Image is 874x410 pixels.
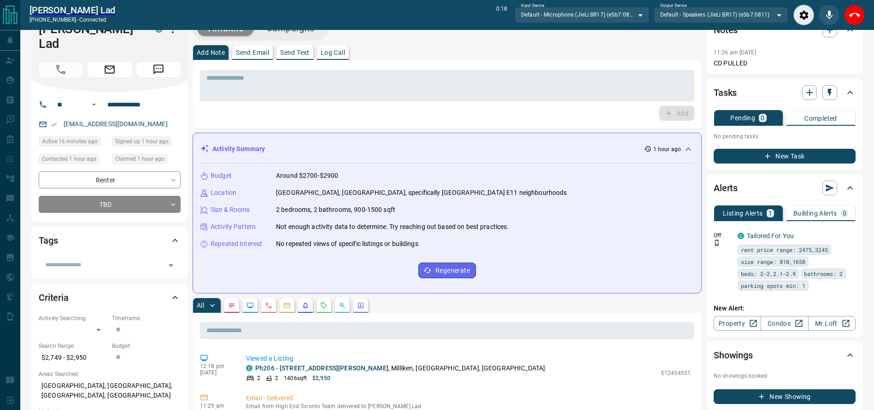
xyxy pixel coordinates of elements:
[112,136,181,149] div: Wed Oct 15 2025
[112,154,181,167] div: Wed Oct 15 2025
[39,22,142,51] h1: [PERSON_NAME] Lad
[197,302,204,309] p: All
[39,290,69,305] h2: Criteria
[793,5,814,25] div: Audio Settings
[255,363,545,373] p: , Milliken, [GEOGRAPHIC_DATA], [GEOGRAPHIC_DATA]
[714,181,738,195] h2: Alerts
[653,145,681,153] p: 1 hour ago
[339,302,346,309] svg: Opportunities
[819,5,839,25] div: Mute
[79,17,106,23] span: connected
[39,154,107,167] div: Wed Oct 15 2025
[843,210,846,217] p: 0
[112,314,181,322] p: Timeframe:
[39,350,107,365] p: $2,749 - $2,950
[64,120,168,128] a: [EMAIL_ADDRESS][DOMAIN_NAME]
[255,364,388,372] a: Ph206 - [STREET_ADDRESS][PERSON_NAME]
[211,239,262,249] p: Repeated Interest
[39,233,58,248] h2: Tags
[321,49,345,56] p: Log Call
[276,239,418,249] p: No repeated views of specific listings or buildings
[714,344,856,366] div: Showings
[228,302,235,309] svg: Notes
[515,7,649,23] div: Default - Microphone (JieLi BR17) (e5b7:0811)
[320,302,328,309] svg: Requests
[654,7,788,23] div: Default - Speakers (JieLi BR17) (e5b7:0811)
[88,62,132,77] span: Email
[275,374,278,382] p: 2
[283,302,291,309] svg: Emails
[115,137,169,146] span: Signed up 1 hour ago
[200,363,232,369] p: 12:18 pm
[804,115,837,122] p: Completed
[42,154,96,164] span: Contacted 1 hour ago
[136,62,181,77] span: Message
[714,177,856,199] div: Alerts
[741,269,796,278] span: beds: 2-2,2.1-2.9
[197,49,225,56] p: Add Note
[741,257,805,266] span: size range: 810,1650
[730,115,755,121] p: Pending
[39,136,107,149] div: Wed Oct 15 2025
[39,378,181,403] p: [GEOGRAPHIC_DATA], [GEOGRAPHIC_DATA], [GEOGRAPHIC_DATA], [GEOGRAPHIC_DATA]
[211,188,236,198] p: Location
[418,263,476,278] button: Regenerate
[714,316,761,331] a: Property
[723,210,763,217] p: Listing Alerts
[714,149,856,164] button: New Task
[302,302,309,309] svg: Listing Alerts
[115,154,164,164] span: Claimed 1 hour ago
[714,240,720,246] svg: Push Notification Only
[265,302,272,309] svg: Calls
[276,188,567,198] p: [GEOGRAPHIC_DATA], [GEOGRAPHIC_DATA], specifically [GEOGRAPHIC_DATA] E11 neighbourhoods
[276,222,509,232] p: Not enough activity data to determine. Try reaching out based on best practices.
[236,49,269,56] p: Send Email
[284,374,307,382] p: 1406 sqft
[29,16,115,24] p: [PHONE_NUMBER] -
[741,245,828,254] span: rent price range: 2475,3245
[39,287,181,309] div: Criteria
[212,144,265,154] p: Activity Summary
[257,374,260,382] p: 2
[200,403,232,409] p: 11:29 am
[39,342,107,350] p: Search Range:
[714,129,856,143] p: No pending tasks
[39,62,83,77] span: Call
[39,314,107,322] p: Actively Searching:
[714,348,753,363] h2: Showings
[808,316,856,331] a: Mr.Loft
[276,205,395,215] p: 2 bedrooms, 2 bathrooms, 900-1500 sqft
[714,85,737,100] h2: Tasks
[39,229,181,252] div: Tags
[88,99,100,110] button: Open
[164,259,177,272] button: Open
[714,304,856,313] p: New Alert:
[761,316,808,331] a: Condos
[29,5,115,16] h2: [PERSON_NAME] Lad
[804,269,843,278] span: bathrooms: 2
[661,369,691,377] p: E12454551
[42,137,98,146] span: Active 16 minutes ago
[761,115,764,121] p: 0
[714,49,756,56] p: 11:26 am [DATE]
[793,210,837,217] p: Building Alerts
[312,374,330,382] p: $2,950
[521,3,545,9] label: Input Device
[200,141,694,158] div: Activity Summary1 hour ago
[844,5,865,25] div: End Call
[246,354,691,363] p: Viewed a Listing
[246,393,691,403] p: Email - Delivered
[276,171,338,181] p: Around $2700-$2900
[211,205,250,215] p: Size & Rooms
[714,372,856,380] p: No showings booked
[714,19,856,41] div: Notes
[246,365,252,371] div: condos.ca
[211,222,256,232] p: Activity Pattern
[51,121,57,128] svg: Email Verified
[747,232,794,240] a: Tailored For You
[714,82,856,104] div: Tasks
[714,231,732,240] p: Off
[211,171,232,181] p: Budget
[112,342,181,350] p: Budget:
[496,5,507,25] p: 0:18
